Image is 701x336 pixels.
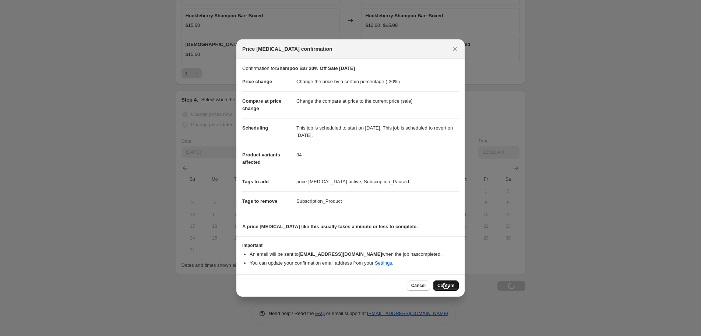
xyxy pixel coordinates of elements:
[296,72,459,91] dd: Change the price by a certain percentage (-20%)
[242,224,418,229] b: A price [MEDICAL_DATA] like this usually takes a minute or less to complete.
[242,198,277,204] span: Tags to remove
[242,152,280,165] span: Product variants affected
[296,172,459,191] dd: price-[MEDICAL_DATA]-active, Subscription_Paused
[242,243,459,248] h3: Important
[375,260,392,266] a: Settings
[296,145,459,165] dd: 34
[296,191,459,211] dd: Subscription_Product
[242,125,268,131] span: Scheduling
[296,91,459,111] dd: Change the compare at price to the current price (sale)
[411,283,426,289] span: Cancel
[242,65,459,72] p: Confirmation for
[242,79,272,84] span: Price change
[242,179,269,184] span: Tags to add
[299,251,382,257] b: [EMAIL_ADDRESS][DOMAIN_NAME]
[296,118,459,145] dd: This job is scheduled to start on [DATE]. This job is scheduled to revert on [DATE].
[450,44,460,54] button: Close
[250,259,459,267] li: You can update your confirmation email address from your .
[242,98,281,111] span: Compare at price change
[242,45,332,53] span: Price [MEDICAL_DATA] confirmation
[276,66,355,71] b: Shampoo Bar 20% Off Sale [DATE]
[250,251,459,258] li: An email will be sent to when the job has completed .
[407,280,430,291] button: Cancel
